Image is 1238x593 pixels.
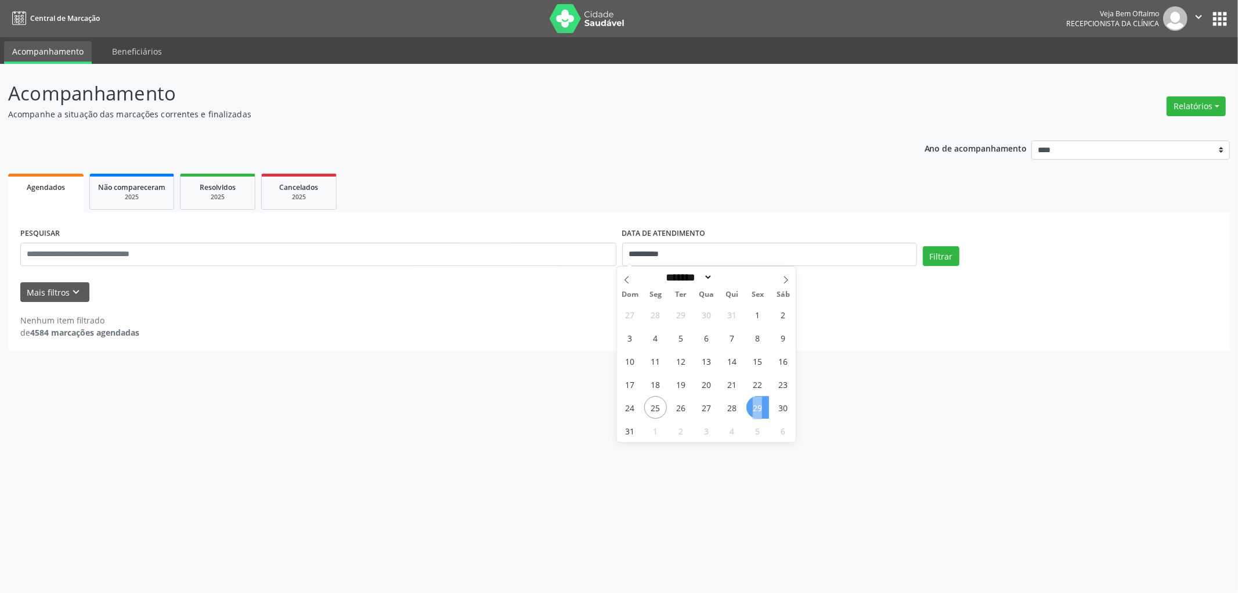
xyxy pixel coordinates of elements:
div: de [20,326,139,339]
span: Agosto 24, 2025 [619,396,641,419]
span: Setembro 6, 2025 [772,419,795,442]
span: Setembro 1, 2025 [644,419,667,442]
span: Não compareceram [98,182,165,192]
span: Agosto 10, 2025 [619,350,641,372]
span: Agosto 2, 2025 [772,303,795,326]
span: Agendados [27,182,65,192]
span: Resolvidos [200,182,236,192]
p: Acompanhe a situação das marcações correntes e finalizadas [8,108,864,120]
button: Relatórios [1167,96,1226,116]
span: Agosto 28, 2025 [721,396,743,419]
span: Agosto 14, 2025 [721,350,743,372]
span: Sáb [770,291,796,299]
span: Qua [694,291,719,299]
span: Agosto 19, 2025 [670,373,692,396]
span: Agosto 12, 2025 [670,350,692,372]
span: Agosto 4, 2025 [644,326,667,349]
span: Agosto 3, 2025 [619,326,641,349]
span: Julho 27, 2025 [619,303,641,326]
span: Agosto 21, 2025 [721,373,743,396]
span: Agosto 15, 2025 [746,350,769,372]
i:  [1192,10,1205,23]
button: Filtrar [923,246,959,266]
span: Julho 31, 2025 [721,303,743,326]
span: Agosto 17, 2025 [619,373,641,396]
input: Year [713,271,751,283]
button:  [1188,6,1210,31]
span: Agosto 26, 2025 [670,396,692,419]
a: Beneficiários [104,41,170,62]
span: Setembro 2, 2025 [670,419,692,442]
strong: 4584 marcações agendadas [30,327,139,338]
div: 2025 [270,193,328,202]
span: Agosto 11, 2025 [644,350,667,372]
span: Agosto 30, 2025 [772,396,795,419]
span: Agosto 13, 2025 [695,350,718,372]
span: Agosto 6, 2025 [695,326,718,349]
span: Agosto 1, 2025 [746,303,769,326]
img: img [1163,6,1188,31]
span: Setembro 5, 2025 [746,419,769,442]
span: Setembro 4, 2025 [721,419,743,442]
span: Central de Marcação [30,13,100,23]
p: Acompanhamento [8,79,864,108]
span: Agosto 22, 2025 [746,373,769,396]
span: Agosto 23, 2025 [772,373,795,396]
a: Central de Marcação [8,9,100,28]
a: Acompanhamento [4,41,92,64]
p: Ano de acompanhamento [925,141,1027,155]
span: Julho 30, 2025 [695,303,718,326]
span: Recepcionista da clínica [1066,19,1159,28]
span: Seg [643,291,668,299]
span: Julho 29, 2025 [670,303,692,326]
div: 2025 [189,193,247,202]
span: Agosto 31, 2025 [619,419,641,442]
label: DATA DE ATENDIMENTO [622,225,706,243]
span: Cancelados [280,182,319,192]
span: Agosto 9, 2025 [772,326,795,349]
span: Qui [719,291,745,299]
span: Agosto 18, 2025 [644,373,667,396]
button: apps [1210,9,1230,29]
span: Agosto 5, 2025 [670,326,692,349]
div: Veja Bem Oftalmo [1066,9,1159,19]
span: Dom [617,291,643,299]
span: Julho 28, 2025 [644,303,667,326]
span: Agosto 20, 2025 [695,373,718,396]
span: Setembro 3, 2025 [695,419,718,442]
span: Agosto 25, 2025 [644,396,667,419]
span: Agosto 7, 2025 [721,326,743,349]
span: Agosto 16, 2025 [772,350,795,372]
span: Agosto 8, 2025 [746,326,769,349]
span: Sex [745,291,770,299]
button: Mais filtroskeyboard_arrow_down [20,282,89,303]
div: Nenhum item filtrado [20,314,139,326]
span: Ter [668,291,694,299]
span: Agosto 29, 2025 [746,396,769,419]
i: keyboard_arrow_down [70,286,83,299]
span: Agosto 27, 2025 [695,396,718,419]
label: PESQUISAR [20,225,60,243]
div: 2025 [98,193,165,202]
select: Month [662,271,713,283]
